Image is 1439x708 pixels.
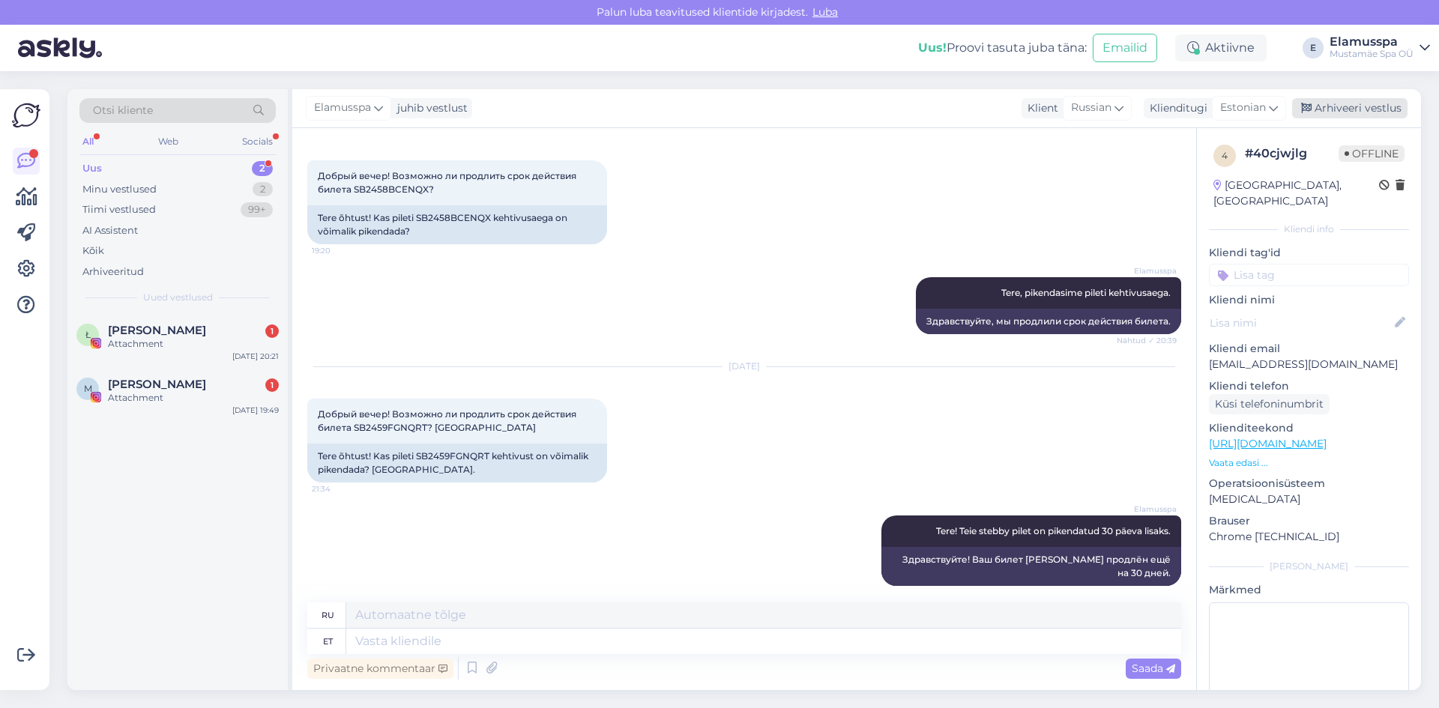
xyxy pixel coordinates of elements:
[1209,341,1409,357] p: Kliendi email
[82,223,138,238] div: AI Assistent
[1022,100,1058,116] div: Klient
[1303,37,1324,58] div: E
[1210,315,1392,331] input: Lisa nimi
[108,324,206,337] span: Łukasz Dłużniewski
[1339,145,1405,162] span: Offline
[1132,662,1175,675] span: Saada
[916,309,1181,334] div: Здравствуйте, мы продлили срок действия билета.
[1209,394,1330,414] div: Küsi telefoninumbrit
[312,483,368,494] span: 21:34
[12,101,40,130] img: Askly Logo
[314,100,371,116] span: Elamusspa
[1209,420,1409,436] p: Klienditeekond
[1209,582,1409,598] p: Märkmed
[1330,36,1414,48] div: Elamusspa
[1144,100,1207,116] div: Klienditugi
[918,40,947,55] b: Uus!
[1093,34,1157,62] button: Emailid
[82,264,144,279] div: Arhiveeritud
[1213,178,1379,209] div: [GEOGRAPHIC_DATA], [GEOGRAPHIC_DATA]
[82,243,104,258] div: Kõik
[808,5,842,19] span: Luba
[79,132,97,151] div: All
[391,100,468,116] div: juhib vestlust
[1222,150,1228,161] span: 4
[318,408,579,433] span: Добрый вечер! Возможно ли продлить срок действия билета SB2459FGNQRT? [GEOGRAPHIC_DATA]
[1209,513,1409,529] p: Brauser
[85,329,91,340] span: Ł
[1330,48,1414,60] div: Mustamäe Spa OÜ
[323,629,333,654] div: et
[1330,36,1430,60] a: ElamusspaMustamäe Spa OÜ
[1292,98,1408,118] div: Arhiveeri vestlus
[252,161,273,176] div: 2
[1209,529,1409,545] p: Chrome [TECHNICAL_ID]
[108,391,279,405] div: Attachment
[1001,287,1171,298] span: Tere, pikendasime pileti kehtivusaega.
[307,360,1181,373] div: [DATE]
[82,161,102,176] div: Uus
[322,602,334,628] div: ru
[253,182,273,197] div: 2
[1175,34,1267,61] div: Aktiivne
[1117,335,1177,346] span: Nähtud ✓ 20:39
[1209,264,1409,286] input: Lisa tag
[1209,292,1409,308] p: Kliendi nimi
[318,170,579,195] span: Добрый вечер! Возможно ли продлить срок действия билета SB2458BCENQX?
[241,202,273,217] div: 99+
[1209,476,1409,491] p: Operatsioonisüsteem
[1120,503,1177,515] span: Elamusspa
[1209,491,1409,507] p: [MEDICAL_DATA]
[312,245,368,256] span: 19:20
[108,337,279,351] div: Attachment
[1209,245,1409,261] p: Kliendi tag'id
[82,182,157,197] div: Minu vestlused
[307,659,453,679] div: Privaatne kommentaar
[1209,437,1327,450] a: [URL][DOMAIN_NAME]
[1220,100,1266,116] span: Estonian
[108,378,206,391] span: Mari Klst
[1120,587,1177,598] span: 22:55
[1071,100,1111,116] span: Russian
[84,383,92,394] span: M
[1209,456,1409,470] p: Vaata edasi ...
[232,405,279,416] div: [DATE] 19:49
[881,547,1181,586] div: Здравствуйте! Ваш билет [PERSON_NAME] продлён ещё на 30 дней.
[1209,223,1409,236] div: Kliendi info
[265,324,279,338] div: 1
[918,39,1087,57] div: Proovi tasuta juba täna:
[1245,145,1339,163] div: # 40cjwjlg
[1209,378,1409,394] p: Kliendi telefon
[239,132,276,151] div: Socials
[1120,265,1177,276] span: Elamusspa
[307,205,607,244] div: Tere õhtust! Kas pileti SB2458BCENQX kehtivusaega on võimalik pikendada?
[232,351,279,362] div: [DATE] 20:21
[1209,357,1409,372] p: [EMAIL_ADDRESS][DOMAIN_NAME]
[1209,560,1409,573] div: [PERSON_NAME]
[936,525,1171,536] span: Tere! Teie stebby pilet on pikendatud 30 päeva lisaks.
[265,378,279,392] div: 1
[143,291,213,304] span: Uued vestlused
[82,202,156,217] div: Tiimi vestlused
[155,132,181,151] div: Web
[93,103,153,118] span: Otsi kliente
[307,444,607,482] div: Tere õhtust! Kas pileti SB2459FGNQRT kehtivust on võimalik pikendada? [GEOGRAPHIC_DATA].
